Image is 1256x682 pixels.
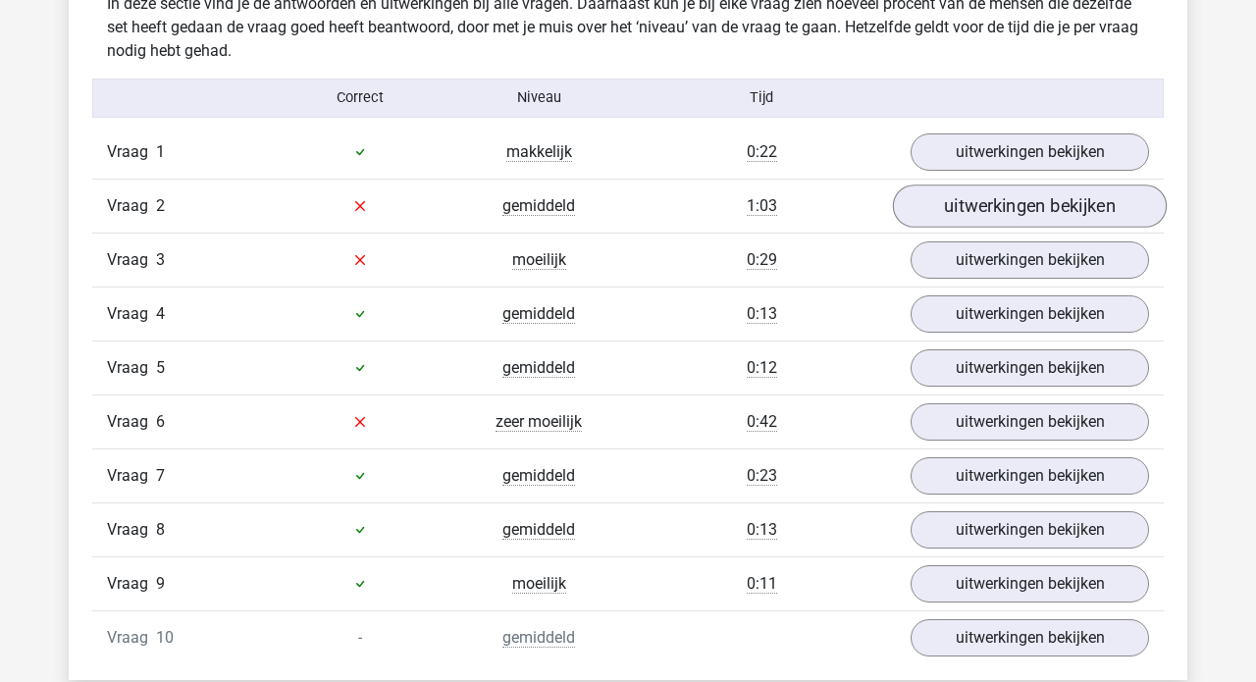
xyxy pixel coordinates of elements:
span: 0:11 [747,574,777,594]
span: 1:03 [747,196,777,216]
span: 4 [156,304,165,323]
a: uitwerkingen bekijken [911,241,1149,279]
span: 0:13 [747,520,777,540]
a: uitwerkingen bekijken [911,619,1149,656]
span: 9 [156,574,165,593]
span: Vraag [107,572,156,596]
a: uitwerkingen bekijken [911,565,1149,603]
a: uitwerkingen bekijken [911,457,1149,495]
div: Niveau [449,87,628,109]
div: Correct [272,87,450,109]
span: gemiddeld [502,520,575,540]
span: 0:23 [747,466,777,486]
span: Vraag [107,302,156,326]
span: 0:12 [747,358,777,378]
a: uitwerkingen bekijken [911,349,1149,387]
span: Vraag [107,518,156,542]
span: Vraag [107,464,156,488]
span: Vraag [107,626,156,650]
span: 7 [156,466,165,485]
div: Tijd [628,87,896,109]
span: gemiddeld [502,628,575,648]
span: Vraag [107,194,156,218]
span: Vraag [107,356,156,380]
span: 5 [156,358,165,377]
a: uitwerkingen bekijken [911,133,1149,171]
span: Vraag [107,140,156,164]
span: zeer moeilijk [496,412,582,432]
span: gemiddeld [502,358,575,378]
span: gemiddeld [502,304,575,324]
div: - [271,626,449,650]
a: uitwerkingen bekijken [911,511,1149,549]
span: makkelijk [506,142,572,162]
a: uitwerkingen bekijken [911,295,1149,333]
span: 1 [156,142,165,161]
span: 0:42 [747,412,777,432]
span: 0:29 [747,250,777,270]
span: Vraag [107,410,156,434]
span: 10 [156,628,174,647]
span: moeilijk [512,250,566,270]
span: 2 [156,196,165,215]
span: 8 [156,520,165,539]
a: uitwerkingen bekijken [911,403,1149,441]
a: uitwerkingen bekijken [893,184,1167,228]
span: 0:13 [747,304,777,324]
span: Vraag [107,248,156,272]
span: 6 [156,412,165,431]
span: moeilijk [512,574,566,594]
span: gemiddeld [502,196,575,216]
span: 3 [156,250,165,269]
span: 0:22 [747,142,777,162]
span: gemiddeld [502,466,575,486]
